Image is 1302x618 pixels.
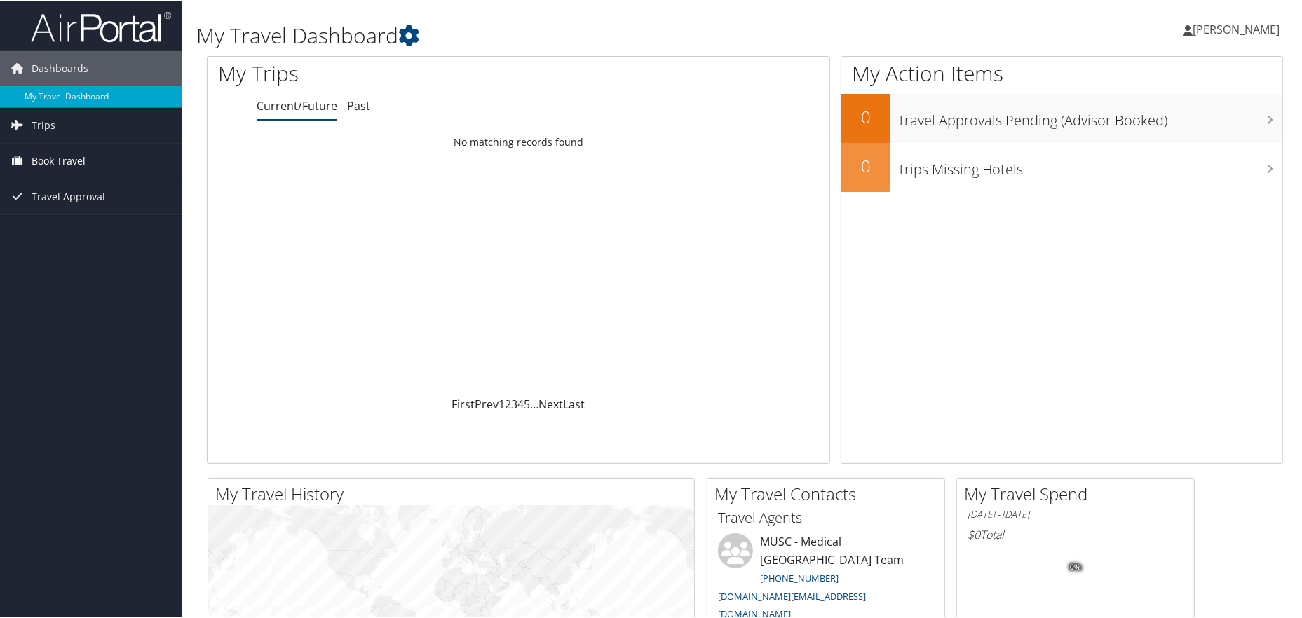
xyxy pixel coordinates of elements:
a: [PERSON_NAME] [1183,7,1294,49]
h6: Total [968,526,1184,541]
h6: [DATE] - [DATE] [968,507,1184,520]
a: [PHONE_NUMBER] [760,570,839,583]
a: 5 [524,395,531,411]
span: Travel Approval [32,178,105,213]
img: airportal-logo.png [31,9,171,42]
tspan: 0% [1070,562,1081,570]
a: 0Trips Missing Hotels [841,142,1282,191]
h3: Travel Approvals Pending (Advisor Booked) [897,102,1282,129]
a: 4 [518,395,524,411]
a: Prev [475,395,499,411]
span: Trips [32,107,55,142]
td: No matching records found [208,128,829,153]
span: Book Travel [32,142,86,177]
h2: My Travel History [215,481,694,504]
h1: My Trips [218,57,560,87]
h3: Travel Agents [718,507,934,526]
a: Next [539,395,564,411]
a: 2 [506,395,512,411]
h1: My Action Items [841,57,1282,87]
span: … [531,395,539,411]
span: Dashboards [32,50,88,85]
h1: My Travel Dashboard [196,20,928,49]
h2: My Travel Contacts [714,481,944,504]
a: 1 [499,395,506,411]
a: Last [564,395,585,411]
h2: 0 [841,104,890,128]
h2: 0 [841,153,890,177]
h3: Trips Missing Hotels [897,151,1282,178]
h2: My Travel Spend [964,481,1194,504]
span: [PERSON_NAME] [1193,20,1280,36]
a: First [452,395,475,411]
a: 3 [512,395,518,411]
a: Current/Future [257,97,337,112]
a: Past [347,97,370,112]
span: $0 [968,526,980,541]
a: 0Travel Approvals Pending (Advisor Booked) [841,92,1282,142]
